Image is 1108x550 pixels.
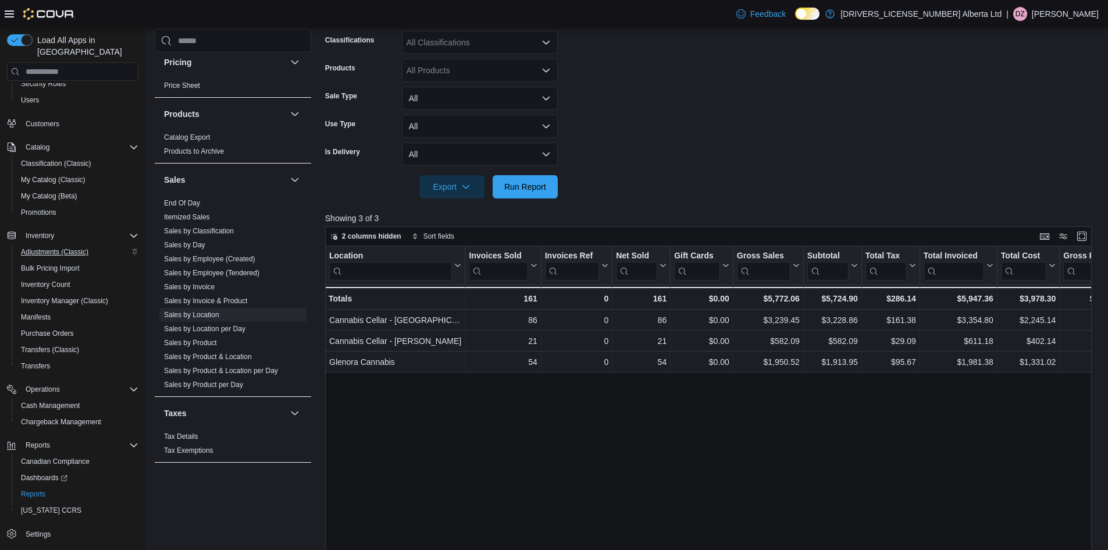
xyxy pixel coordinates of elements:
[164,282,215,292] span: Sales by Invoice
[16,327,138,340] span: Purchase Orders
[16,343,84,357] a: Transfers (Classic)
[325,212,1100,224] p: Showing 3 of 3
[33,34,138,58] span: Load All Apps in [GEOGRAPHIC_DATA]
[407,229,459,243] button: Sort fields
[504,181,546,193] span: Run Report
[737,313,800,327] div: $3,239.45
[16,205,138,219] span: Promotions
[616,355,667,369] div: 54
[342,232,401,241] span: 2 columns hidden
[21,208,56,217] span: Promotions
[325,91,357,101] label: Sale Type
[16,415,138,429] span: Chargeback Management
[1038,229,1052,243] button: Keyboard shortcuts
[164,174,286,186] button: Sales
[674,292,729,306] div: $0.00
[164,241,205,249] a: Sales by Day
[1075,229,1089,243] button: Enter fullscreen
[164,212,210,222] span: Itemized Sales
[737,251,800,281] button: Gross Sales
[21,95,39,105] span: Users
[840,7,1002,21] p: [DRIVERS_LICENSE_NUMBER] Alberta Ltd
[164,296,247,306] span: Sales by Invoice & Product
[807,251,858,281] button: Subtotal
[865,292,916,306] div: $286.14
[155,430,311,462] div: Taxes
[924,313,993,327] div: $3,354.80
[21,229,59,243] button: Inventory
[164,325,245,333] a: Sales by Location per Day
[26,441,50,450] span: Reports
[16,157,96,171] a: Classification (Classic)
[164,432,198,441] a: Tax Details
[1001,251,1046,262] div: Total Cost
[164,133,210,142] span: Catalog Export
[402,87,558,110] button: All
[21,473,67,482] span: Dashboards
[26,119,59,129] span: Customers
[164,338,217,347] span: Sales by Product
[865,313,916,327] div: $161.38
[21,140,54,154] button: Catalog
[674,251,729,281] button: Gift Cards
[544,292,608,306] div: 0
[807,355,858,369] div: $1,913.95
[164,366,278,375] span: Sales by Product & Location per Day
[21,382,138,396] span: Operations
[16,455,94,469] a: Canadian Compliance
[16,399,84,413] a: Cash Management
[1001,313,1056,327] div: $2,245.14
[21,345,79,354] span: Transfers (Classic)
[1056,229,1070,243] button: Display options
[164,226,234,236] span: Sales by Classification
[12,309,143,325] button: Manifests
[616,292,667,306] div: 161
[544,251,608,281] button: Invoices Ref
[329,334,461,348] div: Cannabis Cellar - [PERSON_NAME]
[1001,355,1056,369] div: $1,331.02
[544,251,598,281] div: Invoices Ref
[16,245,138,259] span: Adjustments (Classic)
[16,77,138,91] span: Security Roles
[21,313,51,322] span: Manifests
[16,245,93,259] a: Adjustments (Classic)
[21,247,88,257] span: Adjustments (Classic)
[16,310,138,324] span: Manifests
[674,251,720,262] div: Gift Cards
[737,334,800,348] div: $582.09
[1016,7,1025,21] span: DZ
[155,196,311,396] div: Sales
[21,401,80,410] span: Cash Management
[164,268,259,278] span: Sales by Employee (Tendered)
[329,355,461,369] div: Glenora Cannabis
[21,79,66,88] span: Security Roles
[865,334,916,348] div: $29.09
[807,251,849,281] div: Subtotal
[164,56,191,68] h3: Pricing
[16,77,70,91] a: Security Roles
[1032,7,1099,21] p: [PERSON_NAME]
[164,446,213,455] span: Tax Exemptions
[155,79,311,97] div: Pricing
[164,310,219,320] span: Sales by Location
[16,93,138,107] span: Users
[12,172,143,188] button: My Catalog (Classic)
[26,231,54,240] span: Inventory
[12,204,143,221] button: Promotions
[164,81,200,90] a: Price Sheet
[12,398,143,414] button: Cash Management
[469,292,537,306] div: 161
[21,438,55,452] button: Reports
[164,147,224,156] span: Products to Archive
[325,119,355,129] label: Use Type
[924,251,993,281] button: Total Invoiced
[164,407,187,419] h3: Taxes
[12,188,143,204] button: My Catalog (Beta)
[164,324,245,333] span: Sales by Location per Day
[16,359,55,373] a: Transfers
[16,487,138,501] span: Reports
[329,251,452,281] div: Location
[12,414,143,430] button: Chargeback Management
[541,66,551,75] button: Open list of options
